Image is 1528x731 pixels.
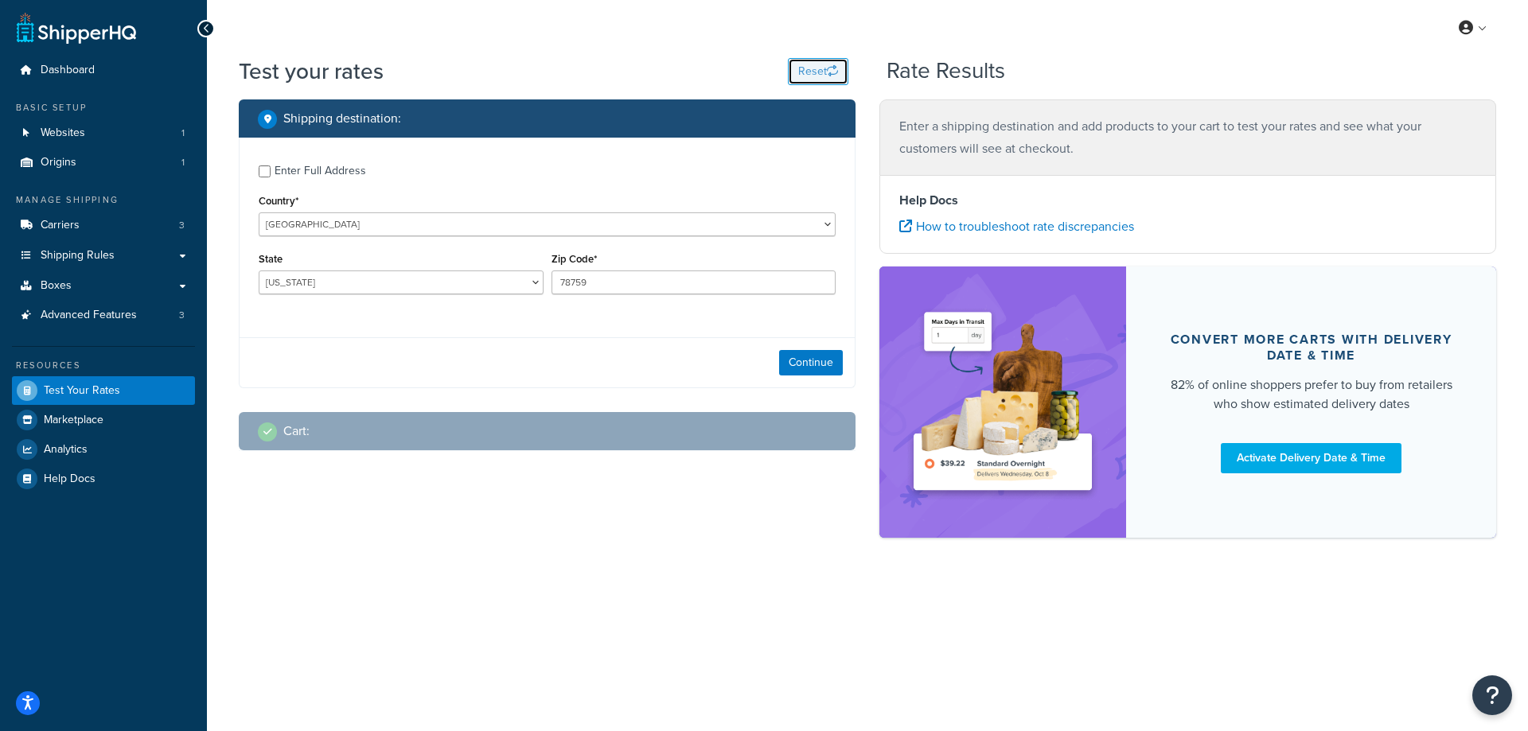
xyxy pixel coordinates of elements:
[12,211,195,240] a: Carriers3
[181,156,185,169] span: 1
[12,211,195,240] li: Carriers
[12,241,195,270] a: Shipping Rules
[1164,332,1458,364] div: Convert more carts with delivery date & time
[41,309,137,322] span: Advanced Features
[283,111,401,126] h2: Shipping destination :
[12,193,195,207] div: Manage Shipping
[41,279,72,293] span: Boxes
[903,290,1102,514] img: feature-image-ddt-36eae7f7280da8017bfb280eaccd9c446f90b1fe08728e4019434db127062ab4.png
[887,59,1005,84] h2: Rate Results
[12,148,195,177] a: Origins1
[259,253,283,265] label: State
[44,443,88,457] span: Analytics
[239,56,384,87] h1: Test your rates
[12,376,195,405] a: Test Your Rates
[44,414,103,427] span: Marketplace
[12,359,195,372] div: Resources
[181,126,185,140] span: 1
[259,165,271,177] input: Enter Full Address
[12,406,195,434] a: Marketplace
[41,156,76,169] span: Origins
[12,119,195,148] a: Websites1
[44,384,120,398] span: Test Your Rates
[44,472,95,486] span: Help Docs
[275,160,366,182] div: Enter Full Address
[1164,375,1458,414] div: 82% of online shoppers prefer to buy from retailers who show estimated delivery dates
[12,56,195,85] a: Dashboard
[12,435,195,464] a: Analytics
[12,301,195,330] li: Advanced Features
[12,465,195,493] a: Help Docs
[283,424,310,438] h2: Cart :
[41,249,115,262] span: Shipping Rules
[12,271,195,301] a: Boxes
[41,219,80,232] span: Carriers
[12,119,195,148] li: Websites
[788,58,848,85] button: Reset
[899,217,1134,235] a: How to troubleshoot rate discrepancies
[1221,443,1401,473] a: Activate Delivery Date & Time
[179,309,185,322] span: 3
[1472,675,1512,715] button: Open Resource Center
[41,64,95,77] span: Dashboard
[41,126,85,140] span: Websites
[899,191,1476,210] h4: Help Docs
[12,148,195,177] li: Origins
[899,115,1476,160] p: Enter a shipping destination and add products to your cart to test your rates and see what your c...
[12,301,195,330] a: Advanced Features3
[179,219,185,232] span: 3
[259,195,298,207] label: Country*
[779,350,843,375] button: Continue
[552,253,597,265] label: Zip Code*
[12,101,195,115] div: Basic Setup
